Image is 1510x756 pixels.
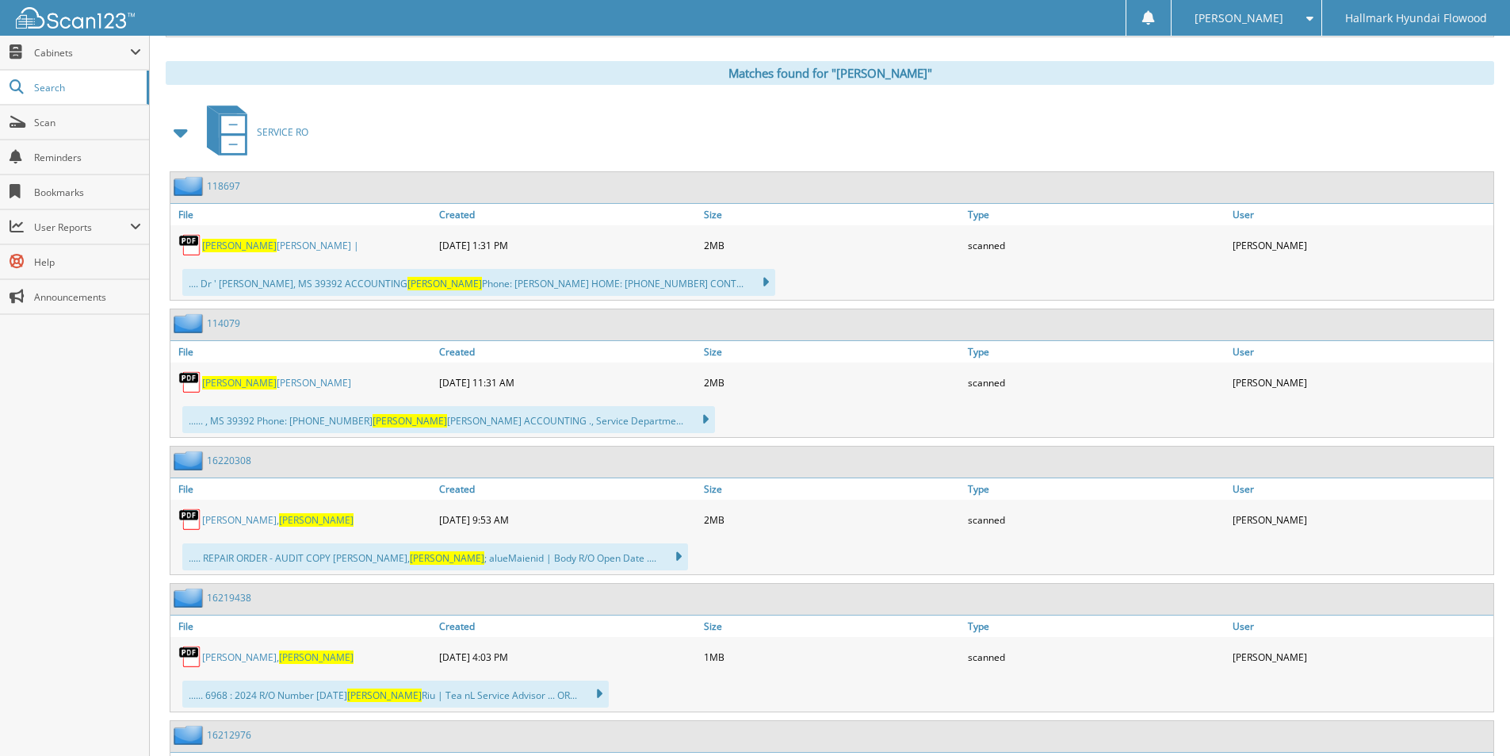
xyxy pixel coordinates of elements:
[178,370,202,394] img: PDF.png
[964,641,1229,673] div: scanned
[964,366,1229,398] div: scanned
[207,454,251,467] a: 16220308
[279,513,354,527] span: [PERSON_NAME]
[170,478,435,500] a: File
[1229,616,1493,637] a: User
[435,341,700,363] a: Created
[1345,13,1487,23] span: Hallmark Hyundai Flowood
[34,221,130,234] span: User Reports
[197,101,308,163] a: SERVICE RO
[1229,478,1493,500] a: User
[202,239,277,252] span: [PERSON_NAME]
[34,255,141,269] span: Help
[964,229,1229,261] div: scanned
[700,341,965,363] a: Size
[174,176,207,196] img: folder2.png
[166,61,1494,85] div: Matches found for "[PERSON_NAME]"
[1229,229,1493,261] div: [PERSON_NAME]
[347,689,422,702] span: [PERSON_NAME]
[964,616,1229,637] a: Type
[170,204,435,225] a: File
[964,204,1229,225] a: Type
[182,406,715,433] div: ...... , MS 39392 Phone: [PHONE_NUMBER] [PERSON_NAME] ACCOUNTING ., Service Departme...
[257,125,308,139] span: SERVICE RO
[407,277,482,290] span: [PERSON_NAME]
[410,551,484,565] span: [PERSON_NAME]
[964,504,1229,535] div: scanned
[435,504,700,535] div: [DATE] 9:53 AM
[34,46,130,59] span: Cabinets
[207,591,251,604] a: 16219438
[174,313,207,333] img: folder2.png
[1229,204,1493,225] a: User
[34,151,141,164] span: Reminders
[1195,13,1283,23] span: [PERSON_NAME]
[373,414,447,428] span: [PERSON_NAME]
[170,616,435,637] a: File
[182,543,688,570] div: ..... REPAIR ORDER - AUDIT COPY [PERSON_NAME], ; alueMaienid | Body R/O Open Date ....
[700,616,965,637] a: Size
[182,681,609,708] div: ...... 6968 : 2024 R/O Number [DATE] Riu | Tea nL Service Advisor ... OR...
[1229,641,1493,673] div: [PERSON_NAME]
[174,725,207,745] img: folder2.png
[178,233,202,257] img: PDF.png
[700,204,965,225] a: Size
[279,650,354,664] span: [PERSON_NAME]
[207,179,240,193] a: 118697
[435,204,700,225] a: Created
[700,504,965,535] div: 2MB
[964,341,1229,363] a: Type
[700,229,965,261] div: 2MB
[170,341,435,363] a: File
[202,513,354,527] a: [PERSON_NAME],[PERSON_NAME]
[174,588,207,608] img: folder2.png
[700,641,965,673] div: 1MB
[700,478,965,500] a: Size
[1229,504,1493,535] div: [PERSON_NAME]
[964,478,1229,500] a: Type
[435,366,700,398] div: [DATE] 11:31 AM
[207,728,251,742] a: 16212976
[202,239,359,252] a: [PERSON_NAME][PERSON_NAME] |
[34,81,139,94] span: Search
[202,376,277,390] span: [PERSON_NAME]
[207,317,240,330] a: 114079
[178,645,202,669] img: PDF.png
[34,186,141,199] span: Bookmarks
[34,290,141,304] span: Announcements
[34,116,141,129] span: Scan
[1229,341,1493,363] a: User
[202,650,354,664] a: [PERSON_NAME],[PERSON_NAME]
[700,366,965,398] div: 2MB
[435,641,700,673] div: [DATE] 4:03 PM
[174,451,207,470] img: folder2.png
[178,508,202,532] img: PDF.png
[435,616,700,637] a: Created
[435,229,700,261] div: [DATE] 1:31 PM
[182,269,775,296] div: .... Dr ' [PERSON_NAME], MS 39392 ACCOUNTING Phone: [PERSON_NAME] HOME: [PHONE_NUMBER] CONT...
[1229,366,1493,398] div: [PERSON_NAME]
[435,478,700,500] a: Created
[16,7,135,29] img: scan123-logo-white.svg
[202,376,351,390] a: [PERSON_NAME][PERSON_NAME]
